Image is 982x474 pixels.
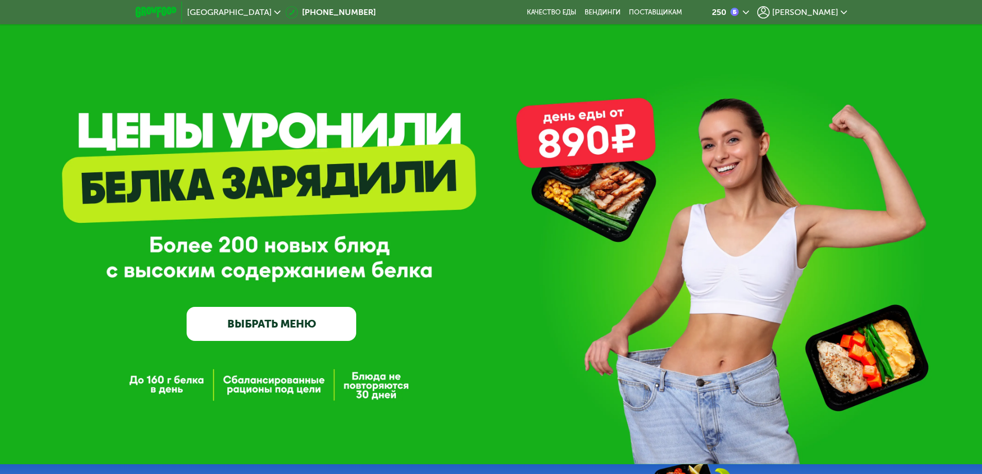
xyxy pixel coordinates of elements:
span: [GEOGRAPHIC_DATA] [187,8,272,17]
div: поставщикам [629,8,682,17]
div: 250 [712,8,726,17]
a: Качество еды [527,8,576,17]
a: Вендинги [585,8,621,17]
a: [PHONE_NUMBER] [286,6,376,19]
span: [PERSON_NAME] [772,8,838,17]
a: ВЫБРАТЬ МЕНЮ [187,307,356,341]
